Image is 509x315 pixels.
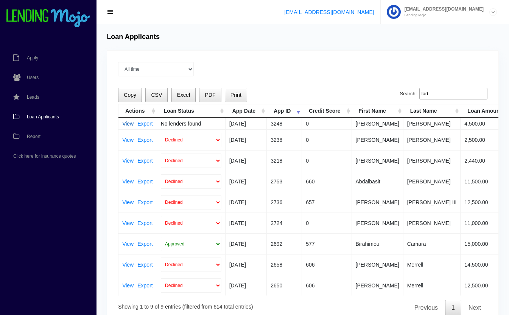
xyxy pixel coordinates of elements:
[171,88,196,102] button: Excel
[118,88,142,102] button: Copy
[137,179,153,184] a: Export
[387,5,401,19] img: Profile image
[352,254,403,275] td: [PERSON_NAME]
[352,118,403,129] td: [PERSON_NAME]
[122,137,134,143] a: View
[302,104,352,118] th: Credit Score: activate to sort column ascending
[284,9,374,15] a: [EMAIL_ADDRESS][DOMAIN_NAME]
[267,254,302,275] td: 2658
[118,298,253,311] div: Showing 1 to 9 of 9 entries (filtered from 614 total entries)
[27,134,40,139] span: Report
[302,213,352,233] td: 0
[302,150,352,171] td: 0
[118,104,157,118] th: Actions: activate to sort column ascending
[199,88,221,102] button: PDF
[13,154,76,158] span: Click here for insurance quotes
[403,171,461,192] td: [PERSON_NAME]
[226,275,267,296] td: [DATE]
[205,92,215,98] span: PDF
[230,92,241,98] span: Print
[122,158,134,163] a: View
[302,192,352,213] td: 657
[226,233,267,254] td: [DATE]
[267,233,302,254] td: 2692
[403,118,461,129] td: [PERSON_NAME]
[137,200,153,205] a: Export
[403,233,461,254] td: Camara
[302,171,352,192] td: 660
[27,95,39,99] span: Leads
[226,213,267,233] td: [DATE]
[122,262,134,267] a: View
[27,75,39,80] span: Users
[403,129,461,150] td: [PERSON_NAME]
[267,275,302,296] td: 2650
[226,254,267,275] td: [DATE]
[267,213,302,233] td: 2724
[267,171,302,192] td: 2753
[137,220,153,226] a: Export
[137,158,153,163] a: Export
[137,262,153,267] a: Export
[226,118,267,129] td: [DATE]
[403,104,461,118] th: Last Name: activate to sort column ascending
[401,7,484,11] span: [EMAIL_ADDRESS][DOMAIN_NAME]
[302,233,352,254] td: 577
[122,179,134,184] a: View
[403,213,461,233] td: [PERSON_NAME]
[226,129,267,150] td: [DATE]
[352,275,403,296] td: [PERSON_NAME]
[226,171,267,192] td: [DATE]
[267,150,302,171] td: 3218
[267,129,302,150] td: 3238
[177,92,190,98] span: Excel
[157,104,226,118] th: Loan Status: activate to sort column ascending
[226,104,267,118] th: App Date: activate to sort column ascending
[400,88,487,100] label: Search:
[226,192,267,213] td: [DATE]
[122,200,134,205] a: View
[267,192,302,213] td: 2736
[302,275,352,296] td: 606
[302,254,352,275] td: 606
[302,118,352,129] td: 0
[267,118,302,129] td: 3248
[403,254,461,275] td: Merrell
[403,192,461,213] td: [PERSON_NAME] III
[137,241,153,247] a: Export
[151,92,162,98] span: CSV
[122,121,134,126] a: View
[352,233,403,254] td: Birahimou
[6,9,91,28] img: logo-small.png
[403,150,461,171] td: [PERSON_NAME]
[225,88,247,102] button: Print
[107,33,160,41] h4: Loan Applicants
[137,121,153,126] a: Export
[352,150,403,171] td: [PERSON_NAME]
[419,88,487,100] input: Search:
[352,171,403,192] td: Abdalbasit
[124,92,136,98] span: Copy
[122,220,134,226] a: View
[27,115,59,119] span: Loan Applicants
[27,56,38,60] span: Apply
[352,213,403,233] td: [PERSON_NAME]
[352,129,403,150] td: [PERSON_NAME]
[302,129,352,150] td: 0
[137,283,153,288] a: Export
[137,137,153,143] a: Export
[157,118,226,129] td: No lenders found
[352,192,403,213] td: [PERSON_NAME]
[352,104,403,118] th: First Name: activate to sort column ascending
[122,241,134,247] a: View
[226,150,267,171] td: [DATE]
[403,275,461,296] td: Merrell
[267,104,302,118] th: App ID: activate to sort column ascending
[145,88,168,102] button: CSV
[122,283,134,288] a: View
[401,13,484,17] small: Lending Mojo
